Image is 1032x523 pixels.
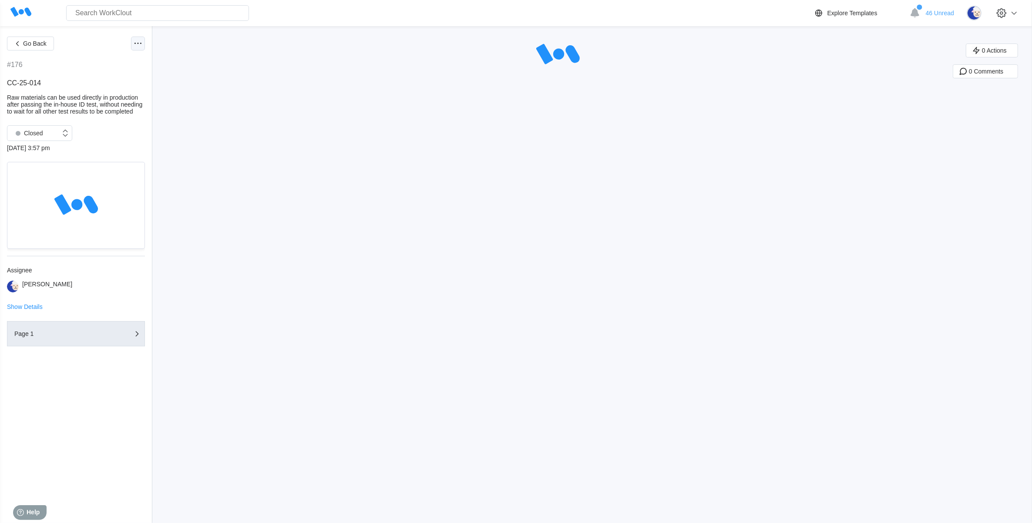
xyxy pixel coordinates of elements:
[7,321,145,346] button: Page 1
[7,144,145,151] div: [DATE] 3:57 pm
[12,127,43,139] div: Closed
[969,68,1003,74] span: 0 Comments
[7,61,23,69] div: #176
[7,304,43,310] button: Show Details
[7,281,19,292] img: sheep.png
[966,44,1018,57] button: 0 Actions
[7,79,41,87] span: CC-25-014
[7,94,145,115] div: Raw materials can be used directly in production after passing the in-house ID test, without need...
[7,37,54,50] button: Go Back
[7,267,145,274] div: Assignee
[66,5,249,21] input: Search WorkClout
[967,6,982,20] img: sheep.png
[22,281,72,292] div: [PERSON_NAME]
[813,8,905,18] a: Explore Templates
[23,40,47,47] span: Go Back
[953,64,1018,78] button: 0 Comments
[827,10,877,17] div: Explore Templates
[982,47,1007,54] span: 0 Actions
[14,331,101,337] div: Page 1
[926,10,954,17] span: 46 Unread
